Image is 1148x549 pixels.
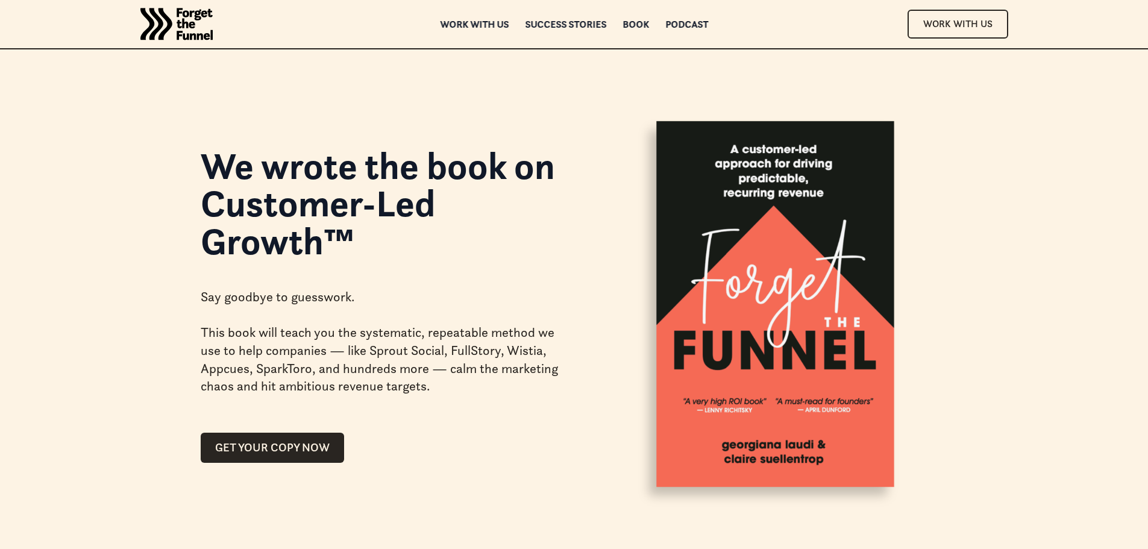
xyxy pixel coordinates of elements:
[440,20,509,28] a: Work with us
[908,10,1008,38] a: Work With Us
[623,20,649,28] a: Book
[624,77,912,536] img: Forget The Funnel book cover
[201,269,560,415] div: Say goodbye to guesswork. This book will teach you the systematic, repeatable method we use to he...
[201,433,344,463] a: GET YOUR COPY NOW
[665,20,708,28] a: Podcast
[201,147,560,260] h1: We wrote the book on Customer-Led Growth™
[525,20,606,28] a: Success Stories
